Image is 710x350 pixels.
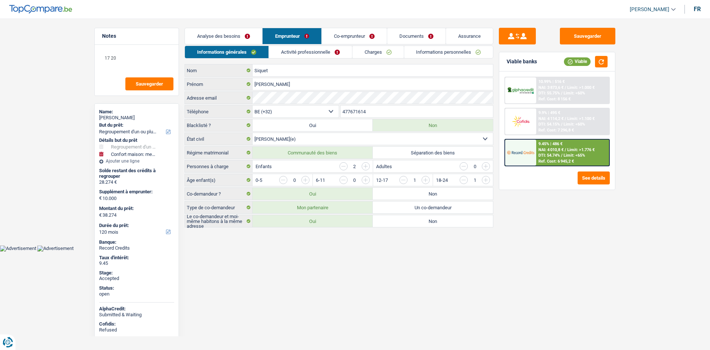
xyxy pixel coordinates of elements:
label: Non [373,119,493,131]
label: Adultes [376,164,392,169]
span: DTI: 54.74% [539,153,560,158]
input: 401020304 [341,106,493,117]
label: Supplément à emprunter: [99,189,173,195]
label: 0-5 [256,178,262,183]
span: € [99,212,102,218]
span: / [565,147,567,152]
div: Status: [99,285,174,291]
div: Taux d'intérêt: [99,255,174,261]
img: Advertisement [37,246,74,251]
span: Limit: >1.776 € [568,147,595,152]
label: Oui [253,215,373,227]
div: Viable banks [507,59,537,65]
label: Montant du prêt: [99,206,173,211]
div: 9.45 [99,260,174,266]
label: Oui [253,188,373,200]
span: Limit: <60% [564,122,585,127]
div: 9.9% | 495 € [539,110,561,115]
div: Ref. Cost: 7 296,8 € [539,128,574,133]
span: / [561,122,563,127]
label: Durée du prêt: [99,223,173,229]
label: Communauté des biens [253,147,373,159]
span: / [565,116,567,121]
span: Sauvegarder [136,81,163,86]
img: TopCompare Logo [9,5,72,14]
label: Prénom [185,78,253,90]
div: Détails but du prêt [99,137,174,143]
span: Limit: >1.000 € [568,85,595,90]
label: Téléphone [185,106,253,117]
a: Charges [352,46,404,58]
span: / [561,153,563,158]
img: Record Credits [507,146,534,159]
label: Un co-demandeur [373,201,493,213]
button: Sauvegarder [125,77,173,90]
div: Solde restant des crédits à regrouper [99,168,174,179]
div: Record Credits [99,245,174,251]
div: 28.274 € [99,179,174,185]
span: DTI: 55.75% [539,91,560,96]
div: Accepted [99,276,174,281]
label: Type de co-demandeur [185,201,253,213]
a: Informations générales [185,46,268,58]
label: État civil [185,133,253,145]
a: Activité professionnelle [269,46,352,58]
div: Ref. Cost: 8 156 € [539,97,571,101]
span: DTI: 54.15% [539,122,560,127]
label: Non [373,215,493,227]
button: Sauvegarder [560,28,615,44]
div: 2 [351,164,358,169]
label: Co-demandeur ? [185,188,253,200]
div: Cofidis: [99,321,174,327]
span: / [565,85,567,90]
div: Submitted & Waiting [99,312,174,318]
div: Refused [99,327,174,333]
span: / [561,91,563,96]
div: Stage: [99,270,174,276]
span: Limit: <60% [564,91,585,96]
div: 0 [291,178,298,183]
div: AlphaCredit: [99,306,174,312]
img: Cofidis [507,114,534,128]
label: Mon partenaire [253,201,373,213]
span: NAI: 3 873,6 € [539,85,564,90]
a: Assurance [446,28,493,44]
a: Analyse des besoins [185,28,262,44]
label: Blacklisté ? [185,119,253,131]
div: [PERSON_NAME] [99,115,174,121]
button: See details [578,171,610,184]
span: Limit: <65% [564,153,585,158]
div: Ref. Cost: 6 945,2 € [539,159,574,164]
img: AlphaCredit [507,86,534,95]
div: Ajouter une ligne [99,159,174,164]
a: [PERSON_NAME] [624,3,676,16]
span: € [99,195,102,201]
a: Informations personnelles [404,46,493,58]
span: [PERSON_NAME] [630,6,669,13]
a: Co-emprunteur [322,28,387,44]
label: Non [373,188,493,200]
span: NAI: 4 010,8 € [539,147,564,152]
label: Âge enfant(s) [185,174,253,186]
label: Séparation des biens [373,147,493,159]
h5: Notes [102,33,171,39]
div: fr [694,6,701,13]
span: Limit: >1.100 € [568,116,595,121]
span: NAI: 4 114,2 € [539,116,564,121]
div: 9.45% | 486 € [539,141,563,146]
a: Emprunteur [263,28,321,44]
label: Régime matrimonial [185,147,253,159]
label: Oui [253,119,373,131]
label: Personnes à charge [185,160,253,172]
label: Adresse email [185,92,253,104]
label: But du prêt: [99,122,173,128]
div: open [99,291,174,297]
label: Enfants [256,164,272,169]
label: Nom [185,64,253,76]
div: 0 [471,164,478,169]
a: Documents [387,28,446,44]
div: Name: [99,109,174,115]
div: Viable [564,57,591,66]
div: 10.99% | 516 € [539,79,565,84]
label: Le co-demandeur et moi-même habitons à la même adresse [185,215,253,227]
